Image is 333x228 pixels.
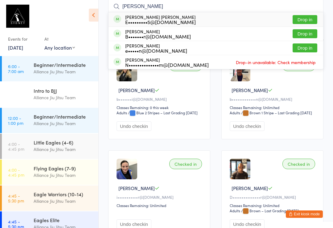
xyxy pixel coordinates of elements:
div: Little Eagles (4-6) [34,139,93,146]
button: Drop in [293,15,317,24]
img: image1713514405.png [117,61,137,81]
div: b•••••••i@[DOMAIN_NAME] [117,96,204,102]
div: Classes Remaining: Unlimited [230,203,317,208]
div: Checked in [282,159,315,169]
time: 4:00 - 4:45 pm [8,141,24,151]
div: [PERSON_NAME] [125,43,187,53]
div: [PERSON_NAME] [PERSON_NAME] [125,14,196,24]
div: Checked in [169,159,202,169]
a: 4:00 -4:45 pmFlying Eagles (7-9)Alliance Jiu Jitsu Team [2,160,98,185]
a: 4:45 -5:30 pmEagle Warriors (10-14)Alliance Jiu Jitsu Team [2,185,98,211]
time: 6:00 - 7:00 am [8,64,24,74]
span: [PERSON_NAME] [232,185,268,191]
a: 6:00 -7:00 amBeginner/IntermediateAlliance Jiu Jitsu Team [2,56,98,81]
div: Alliance Jiu Jitsu Team [34,146,93,153]
div: Alliance Jiu Jitsu Team [34,94,93,101]
div: Intro to BJJ [34,87,93,94]
span: [PERSON_NAME] [232,87,268,93]
div: Beginner/Intermediate [34,61,93,68]
div: N••••••••••••••m@[DOMAIN_NAME] [125,62,209,67]
div: Classes Remaining: 0 this week [117,105,204,110]
button: Undo checkin [230,121,265,131]
div: D•••••••••••••••r@[DOMAIN_NAME] [230,194,317,200]
span: Drop-in unavailable: Check membership [234,58,317,67]
img: Alliance Sydney [6,5,29,28]
div: Adults [230,110,240,115]
time: 4:45 - 5:30 pm [8,193,24,203]
span: / Blue 2 Stripes – Last Grading [DATE] [128,110,198,115]
button: Drop in [293,43,317,52]
time: 12:00 - 12:45 pm [8,90,26,100]
div: Alliance Jiu Jitsu Team [34,68,93,75]
img: image1680071864.png [230,61,250,81]
a: 12:00 -1:00 pmBeginner/IntermediateAlliance Jiu Jitsu Team [2,108,98,133]
div: Adults [230,208,240,213]
span: [PERSON_NAME] [118,87,155,93]
span: [PERSON_NAME] [118,185,155,191]
div: Eagle Warriors (10-14) [34,191,93,197]
button: Drop in [293,29,317,38]
time: 12:00 - 1:00 pm [8,116,23,125]
time: 4:00 - 4:45 pm [8,167,24,177]
div: At [44,34,75,44]
div: Events for [8,34,38,44]
a: 4:00 -4:45 pmLittle Eagles (4-6)Alliance Jiu Jitsu Team [2,134,98,159]
div: Alliance Jiu Jitsu Team [34,120,93,127]
div: i•••••••••••r@[DOMAIN_NAME] [117,194,204,200]
div: Alliance Jiu Jitsu Team [34,172,93,179]
div: Alliance Jiu Jitsu Team [34,197,93,205]
div: [PERSON_NAME] [125,29,191,39]
div: Beginner/Intermediate [34,113,93,120]
img: image1737508409.png [117,159,137,179]
button: Exit kiosk mode [286,210,323,218]
div: Any location [44,44,75,51]
div: Classes Remaining: Unlimited [230,105,317,110]
a: 12:00 -12:45 pmIntro to BJJAlliance Jiu Jitsu Team [2,82,98,107]
div: Classes Remaining: Unlimited [117,203,204,208]
div: B•••••••r@[DOMAIN_NAME] [125,34,191,39]
div: [PERSON_NAME] [125,57,209,67]
div: Flying Eagles (7-9) [34,165,93,172]
span: / Brown 1 Stripe – Last Grading [DATE] [241,110,312,115]
div: e•••••n@[DOMAIN_NAME] [125,48,187,53]
button: Undo checkin [117,121,151,131]
div: E•••••••••5@[DOMAIN_NAME] [125,19,196,24]
a: [DATE] [8,44,23,51]
div: Adults [117,110,127,115]
div: Eagles Elite [34,217,93,223]
span: / Brown – Last Grading [DATE] [241,208,299,213]
img: image1680161377.png [230,159,250,179]
div: b•••••••••••••n@[DOMAIN_NAME] [230,96,317,102]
